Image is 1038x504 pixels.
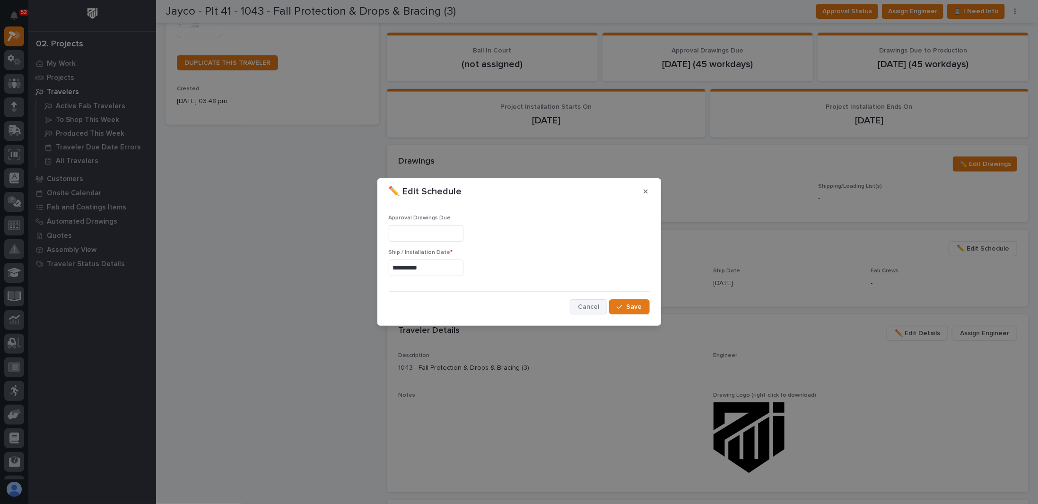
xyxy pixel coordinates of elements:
[578,303,599,311] span: Cancel
[389,215,451,221] span: Approval Drawings Due
[389,186,462,197] p: ✏️ Edit Schedule
[627,303,642,311] span: Save
[570,299,607,314] button: Cancel
[609,299,649,314] button: Save
[389,250,453,255] span: Ship / Installation Date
